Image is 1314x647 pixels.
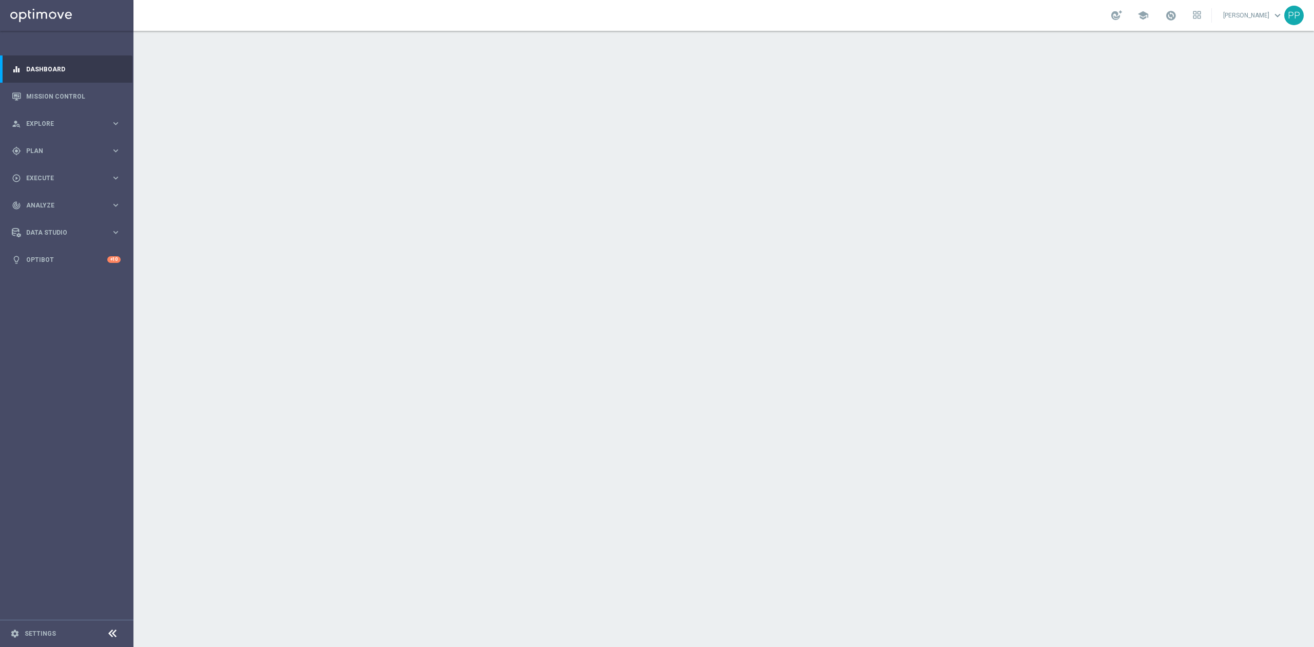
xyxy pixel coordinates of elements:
span: Analyze [26,202,111,208]
button: Data Studio keyboard_arrow_right [11,229,121,237]
div: Dashboard [12,55,121,83]
i: keyboard_arrow_right [111,119,121,128]
i: lightbulb [12,255,21,264]
div: Explore [12,119,111,128]
button: track_changes Analyze keyboard_arrow_right [11,201,121,210]
span: keyboard_arrow_down [1272,10,1283,21]
button: lightbulb Optibot +10 [11,256,121,264]
button: play_circle_outline Execute keyboard_arrow_right [11,174,121,182]
i: keyboard_arrow_right [111,227,121,237]
i: keyboard_arrow_right [111,146,121,156]
i: track_changes [12,201,21,210]
button: gps_fixed Plan keyboard_arrow_right [11,147,121,155]
div: +10 [107,256,121,263]
span: Plan [26,148,111,154]
div: Plan [12,146,111,156]
span: school [1137,10,1149,21]
i: gps_fixed [12,146,21,156]
div: Optibot [12,246,121,273]
a: Optibot [26,246,107,273]
i: keyboard_arrow_right [111,200,121,210]
div: Execute [12,174,111,183]
a: Settings [25,631,56,637]
i: equalizer [12,65,21,74]
span: Explore [26,121,111,127]
div: Analyze [12,201,111,210]
a: Dashboard [26,55,121,83]
i: keyboard_arrow_right [111,173,121,183]
span: Data Studio [26,230,111,236]
i: settings [10,629,20,638]
i: person_search [12,119,21,128]
div: Mission Control [12,83,121,110]
span: Execute [26,175,111,181]
button: Mission Control [11,92,121,101]
button: equalizer Dashboard [11,65,121,73]
a: [PERSON_NAME]keyboard_arrow_down [1222,8,1284,23]
div: PP [1284,6,1304,25]
i: play_circle_outline [12,174,21,183]
button: person_search Explore keyboard_arrow_right [11,120,121,128]
div: Data Studio [12,228,111,237]
a: Mission Control [26,83,121,110]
